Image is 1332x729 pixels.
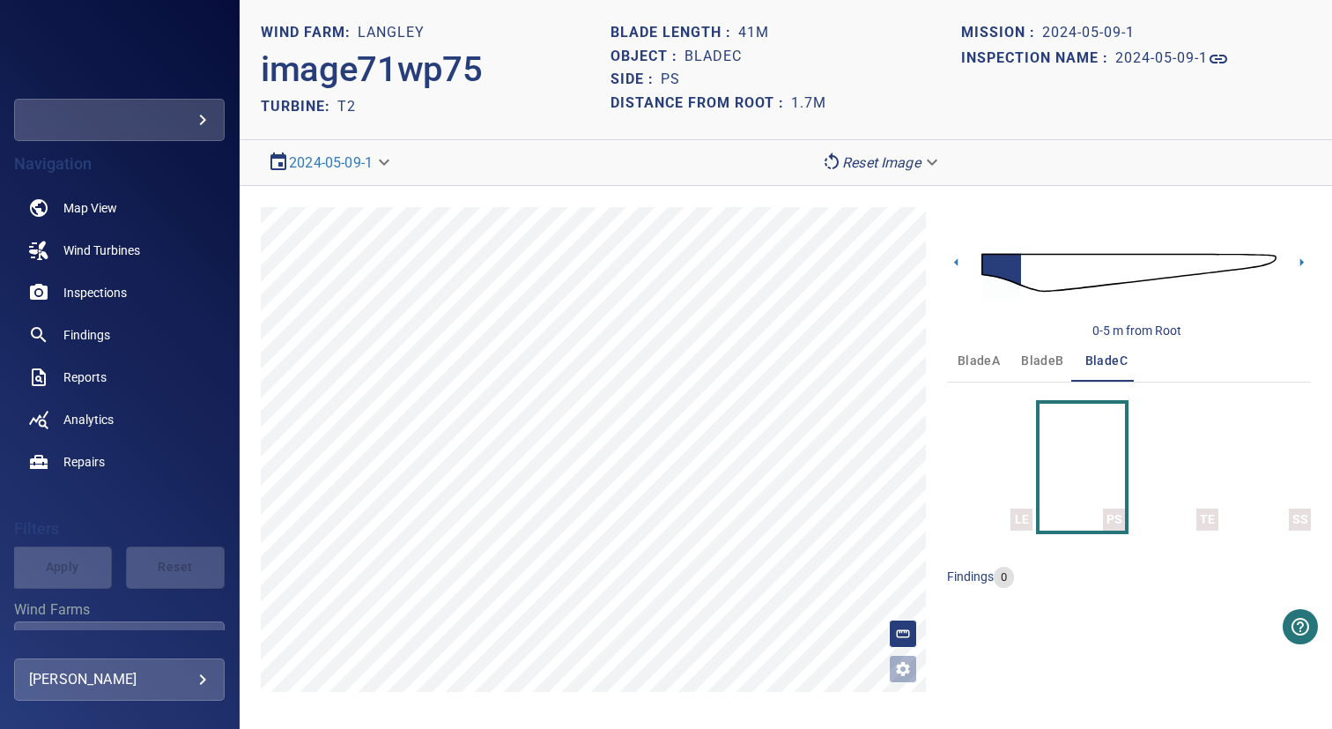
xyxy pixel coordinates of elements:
[261,98,337,115] h2: TURBINE:
[14,314,225,356] a: findings noActive
[610,25,738,41] h1: Blade length :
[14,520,225,538] h4: Filters
[1289,509,1311,531] div: SS
[1166,404,1184,531] a: TE
[981,237,1276,309] img: d
[63,453,105,471] span: Repairs
[791,95,826,112] h1: 1.7m
[961,50,1115,67] h1: Inspection name :
[63,242,140,259] span: Wind Turbines
[1040,404,1125,531] button: PS
[958,350,1000,372] span: bladeA
[1225,404,1311,531] button: SS
[337,98,356,115] h2: T2
[63,326,110,344] span: Findings
[14,187,225,229] a: map noActive
[610,71,661,88] h1: Side :
[947,404,1032,531] button: LE
[261,48,482,91] h2: image71wp75
[1115,50,1208,67] h1: 2024-05-09-1
[610,95,791,112] h1: Distance from root :
[994,569,1014,586] span: 0
[29,666,210,694] div: [PERSON_NAME]
[14,155,225,173] h4: Navigation
[14,356,225,398] a: reports noActive
[63,284,127,301] span: Inspections
[661,71,680,88] h1: PS
[14,229,225,272] a: windturbines noActive
[14,603,225,617] label: Wind Farms
[261,25,358,41] h1: WIND FARM:
[947,569,994,584] span: findings
[90,44,149,62] img: edf-logo
[1103,509,1125,531] div: PS
[1115,48,1229,70] a: 2024-05-09-1
[961,25,1042,41] h1: Mission :
[261,147,401,178] div: 2024-05-09-1
[14,99,225,141] div: edf
[1010,509,1032,531] div: LE
[1092,322,1181,339] div: 0-5 m from Root
[1074,404,1091,531] a: PS
[289,154,373,171] a: 2024-05-09-1
[1196,509,1218,531] div: TE
[358,25,425,41] h1: Langley
[1085,350,1128,372] span: bladeC
[14,398,225,441] a: analytics noActive
[738,25,769,41] h1: 41m
[1132,404,1217,531] button: TE
[842,154,921,171] em: Reset Image
[980,404,998,531] a: LE
[1259,404,1276,531] a: SS
[684,48,742,65] h1: bladeC
[610,48,684,65] h1: Object :
[14,621,225,664] div: Wind Farms
[63,411,114,428] span: Analytics
[814,147,949,178] div: Reset Image
[63,368,107,386] span: Reports
[14,441,225,483] a: repairs noActive
[14,272,225,314] a: inspections noActive
[1021,350,1063,372] span: bladeB
[889,655,917,683] button: Open image filters and tagging options
[1042,25,1135,41] h1: 2024-05-09-1
[63,199,117,217] span: Map View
